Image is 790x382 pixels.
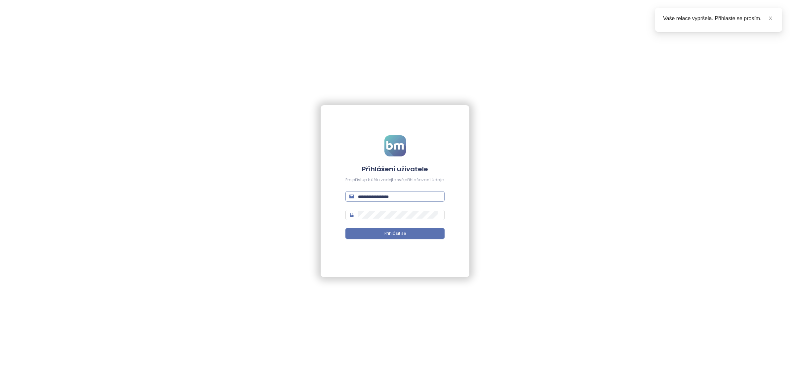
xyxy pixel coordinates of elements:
div: Pro přístup k účtu zadejte své přihlašovací údaje. [345,177,445,183]
span: close [768,16,773,21]
span: Přihlásit se [384,231,406,237]
span: lock [349,213,354,217]
button: Přihlásit se [345,228,445,239]
span: mail [349,194,354,199]
h4: Přihlášení uživatele [345,164,445,174]
img: logo [384,135,406,156]
div: Vaše relace vypršela. Přihlaste se prosím. [663,15,774,22]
